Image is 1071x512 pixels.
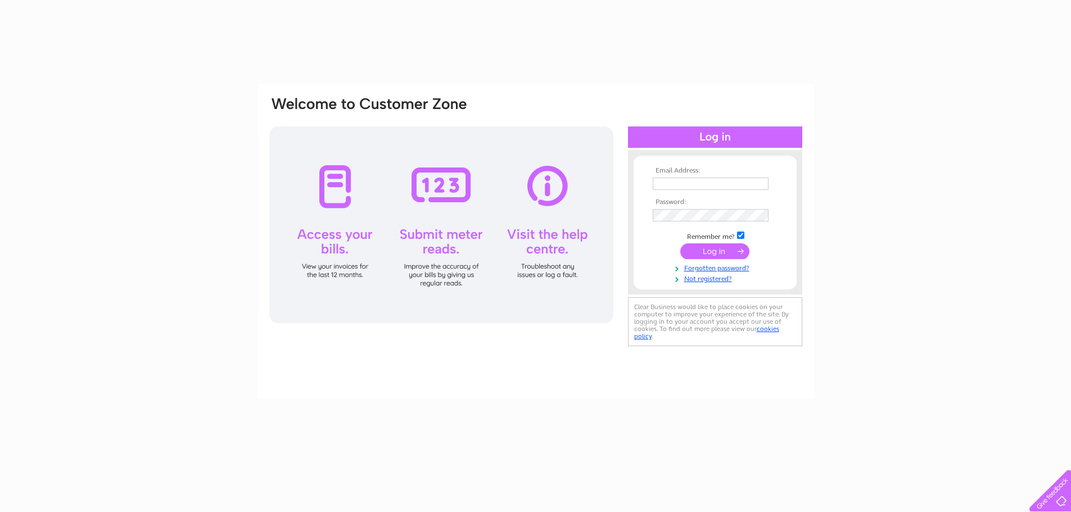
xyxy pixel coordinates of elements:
a: cookies policy [634,325,779,340]
div: Clear Business would like to place cookies on your computer to improve your experience of the sit... [628,297,802,346]
input: Submit [680,243,749,259]
th: Password: [650,198,780,206]
a: Forgotten password? [653,262,780,273]
td: Remember me? [650,230,780,241]
th: Email Address: [650,167,780,175]
a: Not registered? [653,273,780,283]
